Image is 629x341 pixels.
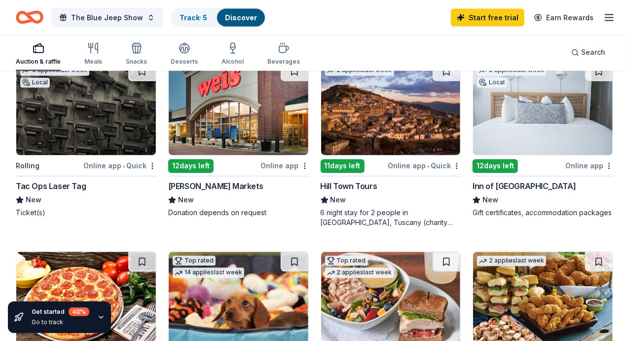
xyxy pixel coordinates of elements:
[451,9,524,27] a: Start free trial
[168,61,309,218] a: Image for Weis Markets12days leftOnline app[PERSON_NAME] MarketsNewDonation depends on request
[180,13,207,22] a: Track· 5
[267,38,300,71] button: Beverages
[16,62,156,155] img: Image for Tac Ops Laser Tag
[225,13,257,22] a: Discover
[16,58,61,66] div: Auction & raffle
[473,181,576,192] div: Inn of [GEOGRAPHIC_DATA]
[51,8,163,28] button: The Blue Jeep Show
[16,160,39,172] div: Rolling
[267,58,300,66] div: Beverages
[126,38,147,71] button: Snacks
[171,38,198,71] button: Desserts
[331,194,346,206] span: New
[473,61,613,218] a: Image for Inn of Cape May2 applieslast weekLocal12days leftOnline appInn of [GEOGRAPHIC_DATA]NewG...
[171,58,198,66] div: Desserts
[477,256,546,266] div: 2 applies last week
[32,318,89,326] div: Go to track
[477,78,507,88] div: Local
[482,194,498,206] span: New
[69,307,89,316] div: 40 %
[26,194,41,206] span: New
[16,38,61,71] button: Auction & raffle
[84,38,102,71] button: Meals
[427,162,429,170] span: •
[168,208,309,218] div: Donation depends on request
[32,307,89,316] div: Get started
[321,181,377,192] div: Hill Town Tours
[16,181,86,192] div: Tac Ops Laser Tag
[84,58,102,66] div: Meals
[16,208,156,218] div: Ticket(s)
[123,162,125,170] span: •
[222,38,244,71] button: Alcohol
[261,160,309,172] div: Online app
[126,58,147,66] div: Snacks
[321,159,365,173] div: 11 days left
[169,62,308,155] img: Image for Weis Markets
[388,160,461,172] div: Online app Quick
[473,159,518,173] div: 12 days left
[16,61,156,218] a: Image for Tac Ops Laser Tag3 applieslast weekLocalRollingOnline app•QuickTac Ops Laser TagNewTick...
[321,208,461,228] div: 6 night stay for 2 people in [GEOGRAPHIC_DATA], Tuscany (charity rate is $1380; retails at $2200;...
[83,160,156,172] div: Online app Quick
[563,43,613,63] button: Search
[16,6,43,29] a: Home
[565,160,613,172] div: Online app
[528,9,599,27] a: Earn Rewards
[20,78,50,88] div: Local
[168,159,214,173] div: 12 days left
[178,194,194,206] span: New
[321,61,461,228] a: Image for Hill Town Tours 2 applieslast week11days leftOnline app•QuickHill Town ToursNew6 night ...
[173,256,216,266] div: Top rated
[473,208,613,218] div: Gift certificates, accommodation packages
[173,268,244,278] div: 14 applies last week
[171,8,266,28] button: Track· 5Discover
[473,62,613,155] img: Image for Inn of Cape May
[325,268,394,278] div: 2 applies last week
[581,47,605,59] span: Search
[222,58,244,66] div: Alcohol
[321,62,461,155] img: Image for Hill Town Tours
[168,181,263,192] div: [PERSON_NAME] Markets
[325,256,368,266] div: Top rated
[71,12,143,24] span: The Blue Jeep Show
